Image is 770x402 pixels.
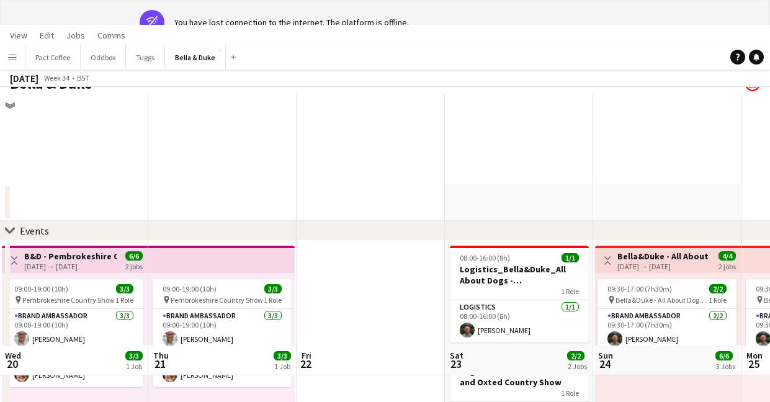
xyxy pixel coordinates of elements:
span: Pembrokeshire Country Show [22,295,115,305]
span: 1 Role [561,287,579,296]
span: Week 34 [41,73,72,83]
span: Sat [450,350,463,361]
span: 3/3 [116,284,133,293]
span: 1 Role [264,295,282,305]
div: Events [20,225,49,237]
span: 4/4 [719,251,736,261]
h3: B&D - Pembrokeshire Country Show [24,251,117,262]
span: Wed [5,350,21,361]
h3: Logistics_Bella&Duke_All About Dogs - [GEOGRAPHIC_DATA] [450,264,589,286]
span: Thu [153,350,169,361]
div: BST [77,73,89,83]
button: Tuggs [126,45,165,69]
span: 2/2 [709,284,727,293]
span: Sun [598,350,613,361]
div: 1 Job [126,362,142,371]
span: 09:30-17:00 (7h30m) [607,284,672,293]
span: 3/3 [125,351,143,360]
a: View [5,27,32,43]
span: 3/3 [264,284,282,293]
span: 20 [3,357,21,371]
span: 1 Role [115,295,133,305]
span: Bella&Duke - All About Dogs - [GEOGRAPHIC_DATA] [616,295,709,305]
div: You have lost connection to the internet. The platform is offline. [174,17,409,28]
app-card-role: Brand Ambassador2/209:30-17:00 (7h30m)[PERSON_NAME][PERSON_NAME] [598,309,736,369]
span: 1 Role [709,295,727,305]
span: 6/6 [715,351,733,360]
span: Mon [746,350,763,361]
app-job-card: 09:00-19:00 (10h)3/3 Pembrokeshire Country Show1 RoleBrand Ambassador3/309:00-19:00 (10h)[PERSON_... [153,279,292,387]
span: View [10,30,27,41]
div: 2 jobs [125,261,143,271]
h3: Logistics_Bella&Duke_Edenbridge and Oxted Country Show [450,365,589,388]
span: 1/1 [562,253,579,262]
span: 25 [745,357,763,371]
div: 3 Jobs [716,362,735,371]
app-card-role: Brand Ambassador3/309:00-19:00 (10h)[PERSON_NAME][PERSON_NAME][PERSON_NAME] [4,309,143,387]
a: Comms [92,27,130,43]
span: 6/6 [125,251,143,261]
span: 3/3 [274,351,291,360]
app-card-role: Brand Ambassador3/309:00-19:00 (10h)[PERSON_NAME][PERSON_NAME][PERSON_NAME] [153,309,292,387]
div: 1 Job [274,362,290,371]
div: [DATE] → [DATE] [617,262,710,271]
a: Jobs [61,27,90,43]
span: 2/2 [567,351,584,360]
span: 09:00-19:00 (10h) [14,284,68,293]
span: Edit [40,30,54,41]
div: [DATE] [10,72,38,84]
button: Oddbox [81,45,126,69]
span: Fri [302,350,311,361]
div: 2 Jobs [568,362,587,371]
span: 09:00-19:00 (10h) [163,284,217,293]
span: 1 Role [561,388,579,398]
span: Jobs [66,30,85,41]
span: 08:00-16:00 (8h) [460,253,510,262]
app-job-card: 09:30-17:00 (7h30m)2/2 Bella&Duke - All About Dogs - [GEOGRAPHIC_DATA]1 RoleBrand Ambassador2/209... [598,279,736,369]
a: Edit [35,27,59,43]
span: 24 [596,357,613,371]
span: 21 [151,357,169,371]
span: 23 [448,357,463,371]
button: Pact Coffee [25,45,81,69]
span: 22 [300,357,311,371]
h3: Bella&Duke - All About Dogs - [GEOGRAPHIC_DATA] [617,251,710,262]
span: Pembrokeshire Country Show [171,295,263,305]
app-job-card: 09:00-19:00 (10h)3/3 Pembrokeshire Country Show1 RoleBrand Ambassador3/309:00-19:00 (10h)[PERSON_... [4,279,143,387]
button: Bella & Duke [165,45,226,69]
app-job-card: 08:00-16:00 (8h)1/1Logistics_Bella&Duke_All About Dogs - [GEOGRAPHIC_DATA]1 RoleLogistics1/108:00... [450,246,589,342]
div: [DATE] → [DATE] [24,262,117,271]
span: Comms [97,30,125,41]
app-card-role: Logistics1/108:00-16:00 (8h)[PERSON_NAME] [450,300,589,342]
div: 2 jobs [719,261,736,271]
